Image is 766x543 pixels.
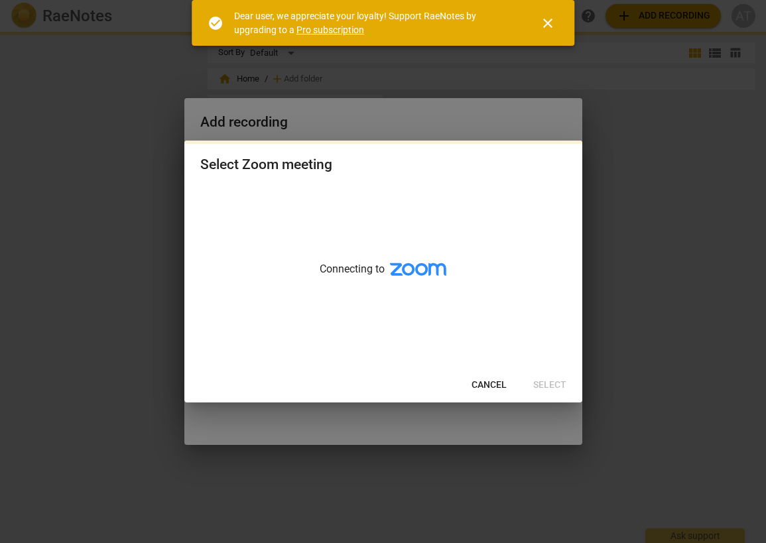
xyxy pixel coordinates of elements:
[532,7,564,39] button: Close
[461,373,517,397] button: Cancel
[296,25,364,35] a: Pro subscription
[234,9,517,36] div: Dear user, we appreciate your loyalty! Support RaeNotes by upgrading to a
[208,15,223,31] span: check_circle
[540,15,556,31] span: close
[472,379,507,392] span: Cancel
[200,156,332,173] div: Select Zoom meeting
[184,186,582,368] div: Connecting to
